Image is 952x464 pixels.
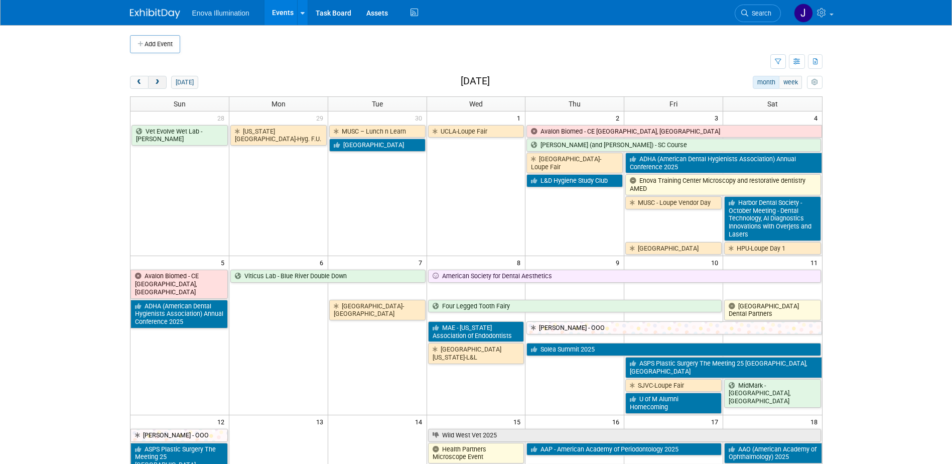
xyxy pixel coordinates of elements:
a: [GEOGRAPHIC_DATA] [329,139,426,152]
a: ADHA (American Dental Hygienists Association) Annual Conference 2025 [625,153,822,173]
span: 4 [813,111,822,124]
a: American Society for Dental Aesthetics [428,270,821,283]
button: [DATE] [171,76,198,89]
a: [GEOGRAPHIC_DATA] [625,242,722,255]
a: AAO (American Academy of Ophthalmology) 2025 [724,443,822,463]
a: Search [735,5,781,22]
span: Fri [669,100,677,108]
a: Avalon Biomed - CE [GEOGRAPHIC_DATA], [GEOGRAPHIC_DATA] [526,125,822,138]
span: 14 [414,415,427,428]
a: [GEOGRAPHIC_DATA][US_STATE]-L&L [428,343,524,364]
span: 5 [220,256,229,269]
a: Enova Training Center Microscopy and restorative dentistry AMED [625,174,821,195]
a: ADHA (American Dental Hygienists Association) Annual Conference 2025 [130,300,228,328]
a: Health Partners Microscope Event [428,443,524,463]
span: 12 [216,415,229,428]
i: Personalize Calendar [811,79,818,86]
span: 7 [418,256,427,269]
a: Solea Summit 2025 [526,343,821,356]
span: 1 [516,111,525,124]
span: 15 [512,415,525,428]
button: prev [130,76,149,89]
span: 10 [710,256,723,269]
a: MUSC - Loupe Vendor Day [625,196,722,209]
span: Sun [174,100,186,108]
span: 13 [315,415,328,428]
button: month [753,76,779,89]
a: Viticus Lab - Blue River Double Down [230,270,426,283]
span: 6 [319,256,328,269]
a: [PERSON_NAME] - OOO [130,429,228,442]
a: [PERSON_NAME] - OOO [526,321,822,334]
a: Harbor Dental Society - October Meeting - Dental Technology, AI Diagnostics Innovations with Over... [724,196,821,241]
a: Vet Evolve Wet Lab - [PERSON_NAME] [131,125,228,146]
span: 30 [414,111,427,124]
span: Tue [372,100,383,108]
a: ASPS Plastic Surgery The Meeting 25 [GEOGRAPHIC_DATA], [GEOGRAPHIC_DATA] [625,357,822,378]
a: [GEOGRAPHIC_DATA] Dental Partners [724,300,821,320]
span: 9 [615,256,624,269]
button: week [779,76,802,89]
span: 2 [615,111,624,124]
a: MUSC – Lunch n Learn [329,125,426,138]
span: Thu [569,100,581,108]
a: SJVC-Loupe Fair [625,379,722,392]
span: 17 [710,415,723,428]
button: Add Event [130,35,180,53]
span: 18 [809,415,822,428]
a: Wild West Vet 2025 [428,429,821,442]
span: Sat [767,100,778,108]
span: Enova Illumination [192,9,249,17]
button: myCustomButton [807,76,822,89]
a: Avalon Biomed - CE [GEOGRAPHIC_DATA], [GEOGRAPHIC_DATA] [130,270,228,298]
h2: [DATE] [461,76,490,87]
span: Mon [271,100,286,108]
span: 8 [516,256,525,269]
button: next [148,76,167,89]
a: L&D Hygiene Study Club [526,174,623,187]
a: HPU-Loupe Day 1 [724,242,821,255]
img: ExhibitDay [130,9,180,19]
a: MidMark - [GEOGRAPHIC_DATA], [GEOGRAPHIC_DATA] [724,379,821,408]
a: [PERSON_NAME] (and [PERSON_NAME]) - SC Course [526,139,821,152]
span: Wed [469,100,483,108]
span: 16 [611,415,624,428]
a: [GEOGRAPHIC_DATA]-Loupe Fair [526,153,623,173]
a: [GEOGRAPHIC_DATA]-[GEOGRAPHIC_DATA] [329,300,426,320]
a: UCLA-Loupe Fair [428,125,524,138]
span: Search [748,10,771,17]
a: Four Legged Tooth Fairy [428,300,722,313]
a: [US_STATE][GEOGRAPHIC_DATA]-Hyg. F.U. [230,125,327,146]
span: 11 [809,256,822,269]
a: U of M Alumni Homecoming [625,393,722,413]
a: MAE - [US_STATE] Association of Endodontists [428,321,524,342]
span: 28 [216,111,229,124]
img: Janelle Tlusty [794,4,813,23]
span: 29 [315,111,328,124]
span: 3 [714,111,723,124]
a: AAP - American Academy of Periodontology 2025 [526,443,722,456]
